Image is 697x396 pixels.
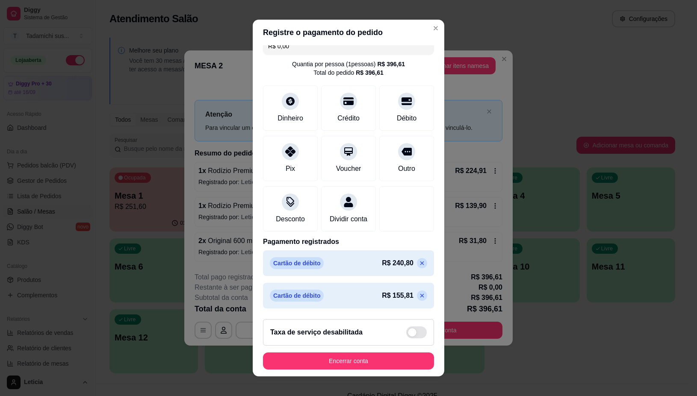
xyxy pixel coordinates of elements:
[337,113,360,123] div: Crédito
[382,290,413,301] p: R$ 155,81
[429,21,443,35] button: Close
[336,164,361,174] div: Voucher
[270,290,324,302] p: Cartão de débito
[377,60,405,68] div: R$ 396,61
[292,60,405,68] div: Quantia por pessoa ( 1 pessoas)
[263,352,434,370] button: Encerrar conta
[398,164,415,174] div: Outro
[313,68,384,77] div: Total do pedido
[356,68,384,77] div: R$ 396,61
[270,327,363,337] h2: Taxa de serviço desabilitada
[278,113,303,123] div: Dinheiro
[397,113,416,123] div: Débito
[330,214,367,224] div: Dividir conta
[276,214,305,224] div: Desconto
[286,164,295,174] div: Pix
[382,258,413,268] p: R$ 240,80
[263,237,434,247] p: Pagamento registrados
[253,20,444,45] header: Registre o pagamento do pedido
[270,257,324,269] p: Cartão de débito
[268,38,429,55] input: Ex.: hambúrguer de cordeiro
